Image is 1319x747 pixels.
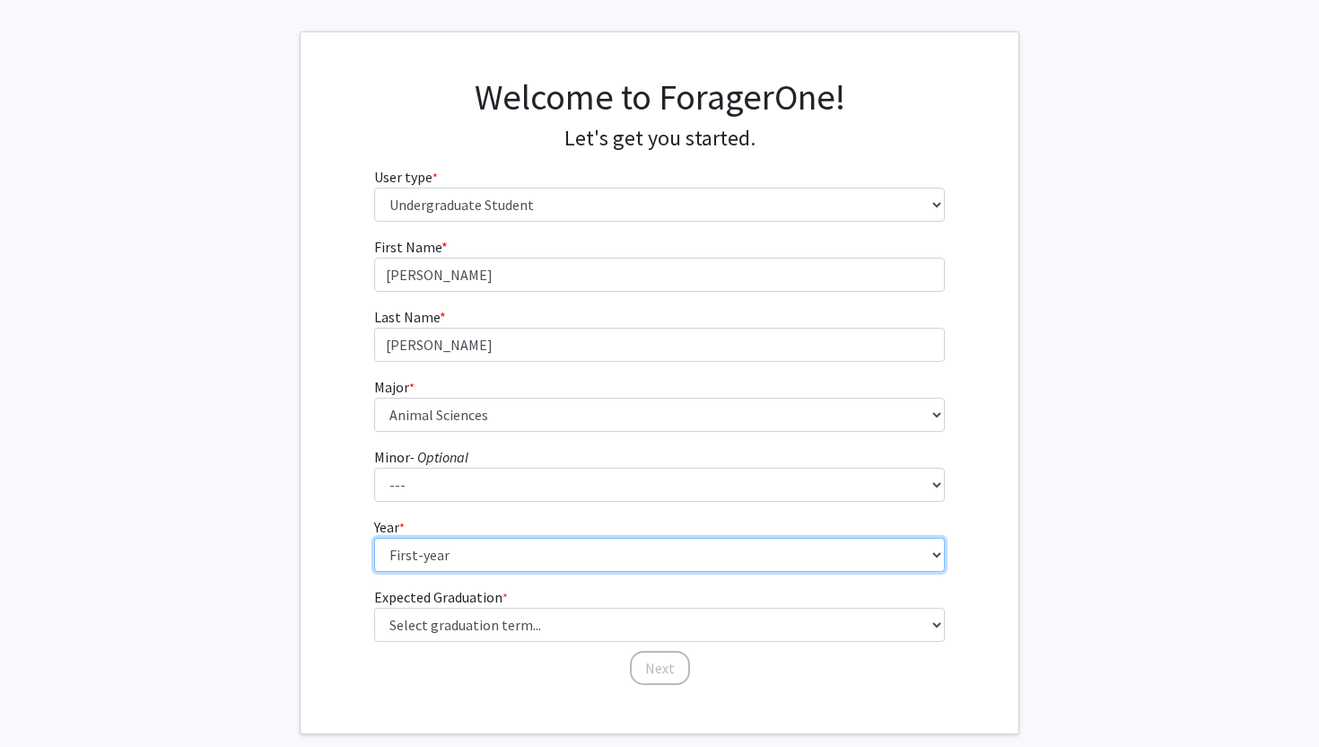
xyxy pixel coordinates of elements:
iframe: Chat [13,666,76,734]
i: - Optional [410,448,468,466]
h4: Let's get you started. [374,126,946,152]
label: Expected Graduation [374,586,508,608]
h1: Welcome to ForagerOne! [374,75,946,119]
button: Next [630,651,690,685]
label: Major [374,376,415,398]
span: First Name [374,238,441,256]
span: Last Name [374,308,440,326]
label: Year [374,516,405,538]
label: Minor [374,446,468,468]
label: User type [374,166,438,188]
